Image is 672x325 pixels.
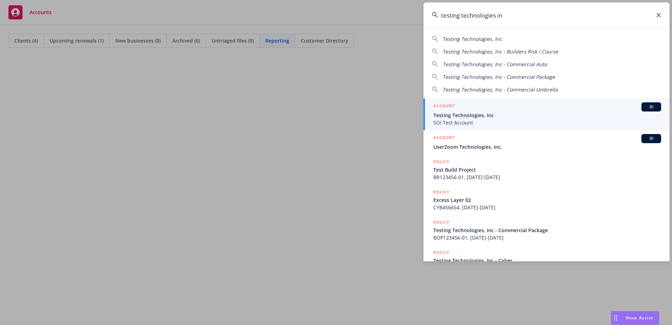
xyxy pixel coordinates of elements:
button: Nova Assist [611,311,659,325]
h5: POLICY [433,219,450,226]
span: BOP123456-01, [DATE]-[DATE] [433,234,661,241]
span: UserZoom Technologies, Inc. [433,143,661,151]
a: POLICYTesting Technologies, Inc - Cyber [424,245,670,275]
span: Testing Technologies, Inc - Builders Risk / Course [442,48,558,55]
a: POLICYTest Build ProjectBR123456-01, [DATE]-[DATE] [424,154,670,185]
a: POLICYTesting Technologies, Inc - Commercial PackageBOP123456-01, [DATE]-[DATE] [424,215,670,245]
span: Testing Technologies, Inc - Commercial Umbrella [442,86,558,93]
a: ACCOUNTBITesting Technologies, IncSOI Test Account [424,98,670,130]
span: BR123456-01, [DATE]-[DATE] [433,173,661,181]
span: BI [644,104,658,110]
h5: ACCOUNT [433,134,455,142]
a: ACCOUNTBIUserZoom Technologies, Inc. [424,130,670,154]
span: Test Build Project [433,166,661,173]
span: Testing Technologies, Inc [442,36,502,42]
span: Testing Technologies, Inc [433,111,661,119]
span: BI [644,135,658,142]
span: Testing Technologies, Inc - Commercial Package [433,227,661,234]
a: POLICYExcess Layer 02CYB456654, [DATE]-[DATE] [424,185,670,215]
div: Drag to move [611,311,620,325]
span: Excess Layer 02 [433,196,661,204]
h5: POLICY [433,158,450,165]
h5: ACCOUNT [433,102,455,111]
span: Nova Assist [626,315,653,321]
span: Testing Technologies, Inc - Cyber [433,257,661,264]
span: CYB456654, [DATE]-[DATE] [433,204,661,211]
h5: POLICY [433,249,450,256]
span: Testing Technologies, Inc - Commercial Auto [442,61,547,68]
span: Testing Technologies, Inc - Commercial Package [442,74,555,80]
h5: POLICY [433,189,450,196]
span: SOI Test Account [433,119,661,126]
input: Search... [424,2,670,28]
